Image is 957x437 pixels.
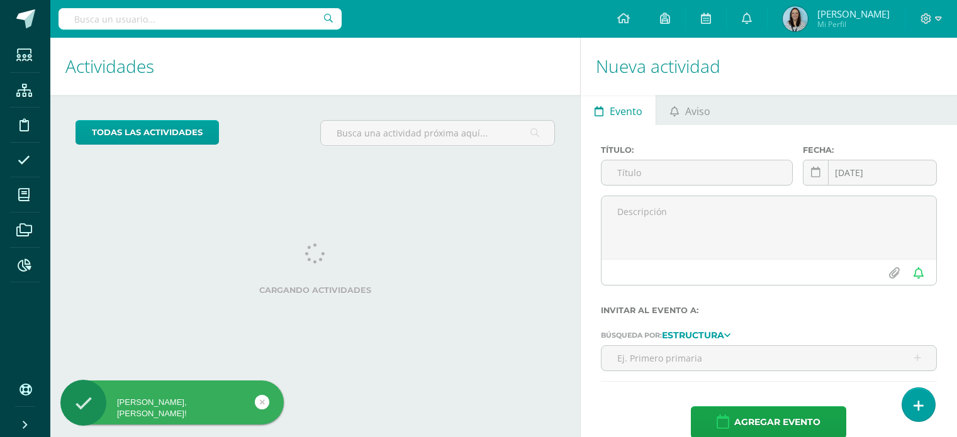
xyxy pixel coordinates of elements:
h1: Nueva actividad [596,38,942,95]
h1: Actividades [65,38,565,95]
a: todas las Actividades [76,120,219,145]
strong: Estructura [662,329,724,341]
input: Título [602,160,792,185]
input: Busca un usuario... [59,8,342,30]
label: Título: [601,145,793,155]
label: Invitar al evento a: [601,306,937,315]
span: Búsqueda por: [601,331,662,340]
label: Fecha: [803,145,937,155]
span: Mi Perfil [817,19,890,30]
a: Evento [581,95,656,125]
span: Aviso [685,96,710,126]
input: Busca una actividad próxima aquí... [321,121,554,145]
a: Aviso [656,95,724,125]
input: Fecha de entrega [803,160,936,185]
span: [PERSON_NAME] [817,8,890,20]
span: Evento [610,96,642,126]
a: Estructura [662,330,730,339]
div: [PERSON_NAME], [PERSON_NAME]! [60,397,284,419]
img: 5a6f75ce900a0f7ea551130e923f78ee.png [783,6,808,31]
label: Cargando actividades [76,285,555,295]
input: Ej. Primero primaria [602,346,936,370]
